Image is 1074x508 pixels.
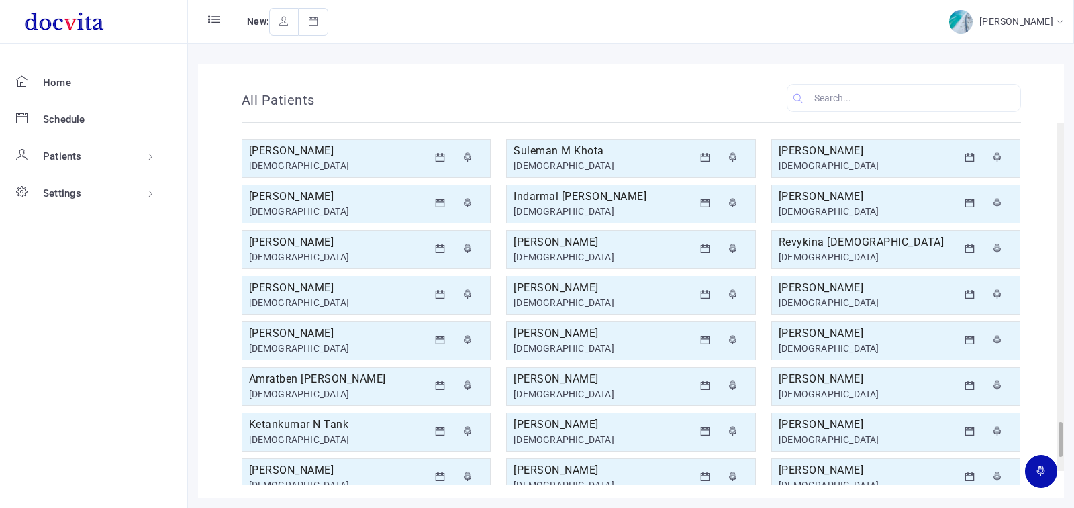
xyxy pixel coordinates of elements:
div: [DEMOGRAPHIC_DATA] [249,159,429,173]
div: [DEMOGRAPHIC_DATA] [779,159,959,173]
div: [DEMOGRAPHIC_DATA] [514,433,693,447]
div: [DEMOGRAPHIC_DATA] [779,478,959,493]
h5: Ketankumar N Tank [249,417,429,433]
div: [DEMOGRAPHIC_DATA] [779,205,959,219]
div: [DEMOGRAPHIC_DATA] [514,387,693,401]
div: [DEMOGRAPHIC_DATA] [514,478,693,493]
h5: Indarmal [PERSON_NAME] [514,189,693,205]
div: [DEMOGRAPHIC_DATA] [779,342,959,356]
div: [DEMOGRAPHIC_DATA] [779,250,959,264]
h5: [PERSON_NAME] [514,325,693,342]
h5: [PERSON_NAME] [249,189,429,205]
input: Search... [787,84,1020,112]
span: Schedule [43,113,85,125]
div: [DEMOGRAPHIC_DATA] [514,205,693,219]
span: Home [43,77,71,89]
div: [DEMOGRAPHIC_DATA] [514,342,693,356]
span: New: [247,16,269,27]
div: [DEMOGRAPHIC_DATA] [779,296,959,310]
div: [DEMOGRAPHIC_DATA] [514,296,693,310]
h5: [PERSON_NAME] [779,325,959,342]
div: [DEMOGRAPHIC_DATA] [249,205,429,219]
h5: [PERSON_NAME] [249,234,429,250]
h5: [PERSON_NAME] [514,462,693,478]
h5: [PERSON_NAME] [779,280,959,296]
h5: Amratben [PERSON_NAME] [249,371,429,387]
h5: [PERSON_NAME] [779,417,959,433]
h5: [PERSON_NAME] [249,462,429,478]
h3: All Patients [242,90,315,110]
div: [DEMOGRAPHIC_DATA] [514,250,693,264]
h5: [PERSON_NAME] [779,462,959,478]
h5: Suleman M Khota [514,143,693,159]
div: [DEMOGRAPHIC_DATA] [249,342,429,356]
h5: [PERSON_NAME] [514,280,693,296]
h5: [PERSON_NAME] [514,234,693,250]
h5: [PERSON_NAME] [779,143,959,159]
h5: [PERSON_NAME] [249,325,429,342]
div: [DEMOGRAPHIC_DATA] [249,296,429,310]
div: [DEMOGRAPHIC_DATA] [249,478,429,493]
div: [DEMOGRAPHIC_DATA] [779,433,959,447]
h5: [PERSON_NAME] [249,280,429,296]
div: [DEMOGRAPHIC_DATA] [779,387,959,401]
div: [DEMOGRAPHIC_DATA] [249,387,429,401]
h5: [PERSON_NAME] [779,371,959,387]
h5: [PERSON_NAME] [249,143,429,159]
h5: [PERSON_NAME] [514,417,693,433]
span: Settings [43,187,82,199]
span: [PERSON_NAME] [979,16,1057,27]
div: [DEMOGRAPHIC_DATA] [514,159,693,173]
div: [DEMOGRAPHIC_DATA] [249,433,429,447]
h5: [PERSON_NAME] [514,371,693,387]
span: Patients [43,150,82,162]
div: [DEMOGRAPHIC_DATA] [249,250,429,264]
h5: Revykina [DEMOGRAPHIC_DATA] [779,234,959,250]
img: img-2.jpg [949,10,973,34]
h5: [PERSON_NAME] [779,189,959,205]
